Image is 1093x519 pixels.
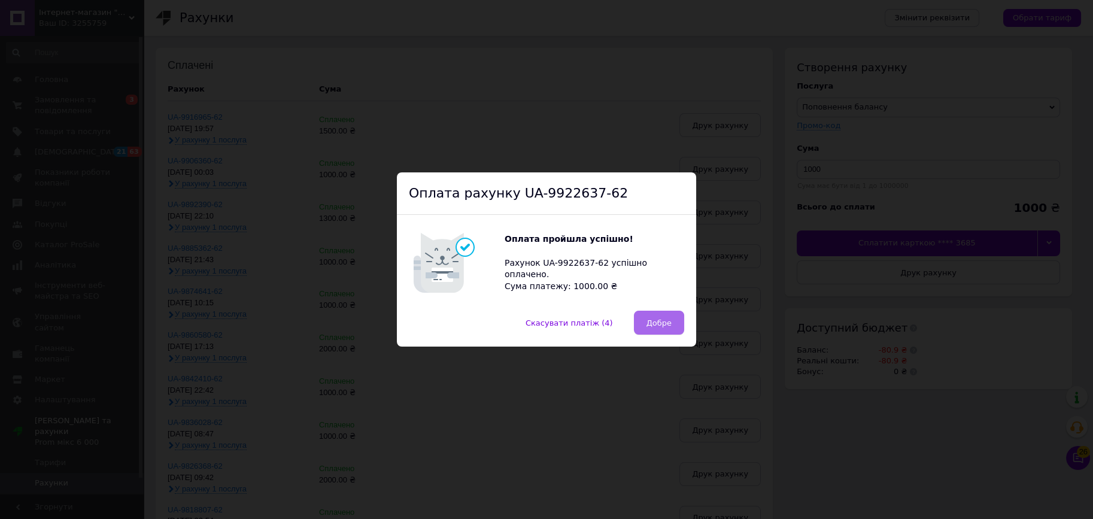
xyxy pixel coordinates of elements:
div: Рахунок UA-9922637-62 успішно оплачено. Сума платежу: 1000.00 ₴ [505,233,684,292]
div: Оплата рахунку UA-9922637-62 [397,172,696,216]
button: Скасувати платіж (4) [513,311,626,335]
b: Оплата пройшла успішно! [505,234,633,244]
span: Добре [646,318,672,327]
button: Добре [634,311,684,335]
span: Скасувати платіж (4) [526,318,613,327]
img: Котик говорить Оплата пройшла успішно! [409,227,505,299]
